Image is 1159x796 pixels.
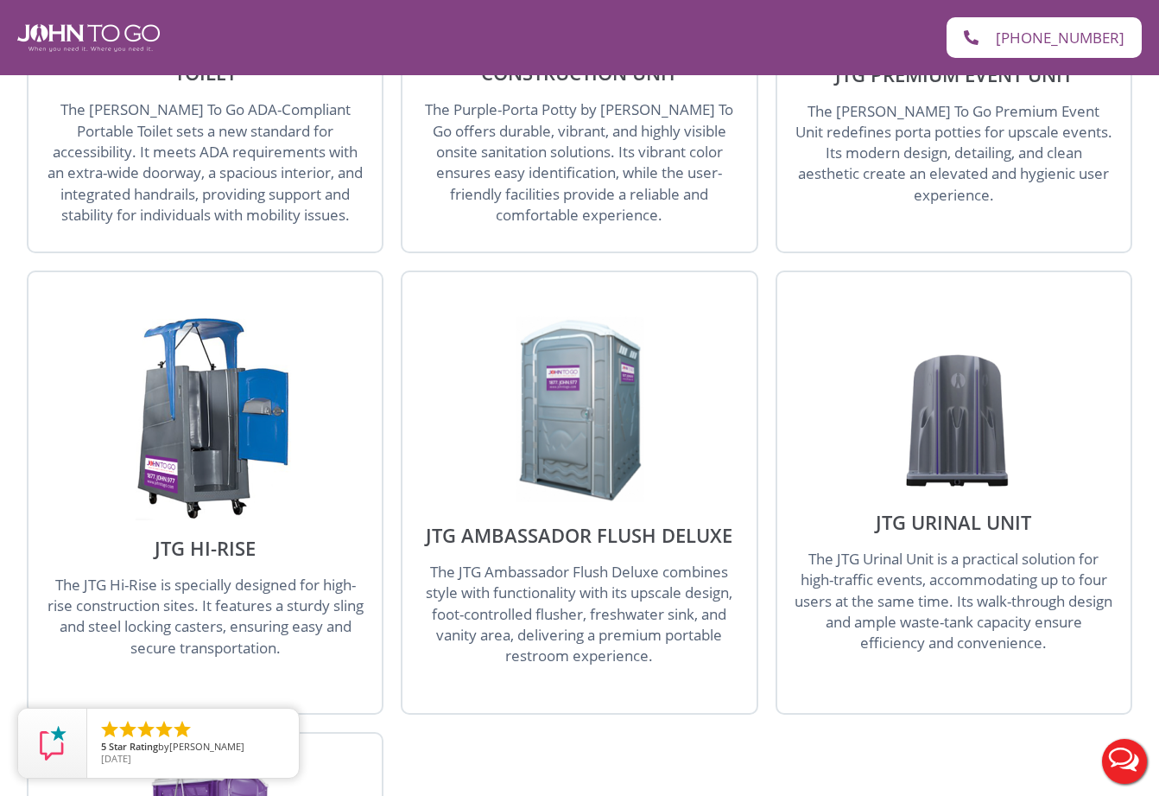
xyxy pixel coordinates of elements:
span: by [101,742,285,754]
img: JTG Hi-Rise Unit [119,318,292,521]
span: The JTG Ambassador Flush Deluxe combines style with functionality with its upscale design, foot-c... [426,562,732,665]
li:  [154,719,174,740]
img: Review Rating [35,726,70,761]
li:  [136,719,156,740]
span: [DATE] [101,752,131,765]
h2: JTG Ambassador Flush Deluxe [420,525,738,544]
img: JTG Ambassador Oversize Flush Porta Potty Unit [497,309,662,508]
li:  [172,719,193,740]
span: [PHONE_NUMBER] [996,30,1124,45]
h2: JTG ADA-Compliant Portable Toilet [46,44,364,82]
li:  [117,719,138,740]
span: [PERSON_NAME] [169,740,244,753]
span: Star Rating [109,740,158,753]
span: The JTG Urinal Unit is a practical solution for high-traffic events, accommodating up to four use... [795,549,1112,653]
img: JTG Urinal Unit [882,322,1025,495]
img: John To Go [17,24,160,52]
h2: JTG Urinal Unit [795,513,1113,532]
h2: Purple-Porta Potty: JTG Construction Unit [420,44,738,82]
span: The [PERSON_NAME] To Go ADA-Compliant Portable Toilet sets a new standard for accessibility. It m... [47,99,363,224]
span: 5 [101,740,106,753]
a: [PHONE_NUMBER] [947,17,1142,58]
button: Live Chat [1090,727,1159,796]
h2: JTG Hi-Rise [46,538,364,557]
li:  [99,719,120,740]
h2: JTG Premium Event Unit [795,65,1113,84]
span: The JTG Hi-Rise is specially designed for high-rise construction sites. It features a sturdy slin... [47,575,364,658]
span: The [PERSON_NAME] To Go Premium Event Unit redefines porta potties for upscale events. Its modern... [795,101,1112,205]
span: The Purple-Porta Potty by [PERSON_NAME] To Go offers durable, vibrant, and highly visible onsite ... [425,99,733,224]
